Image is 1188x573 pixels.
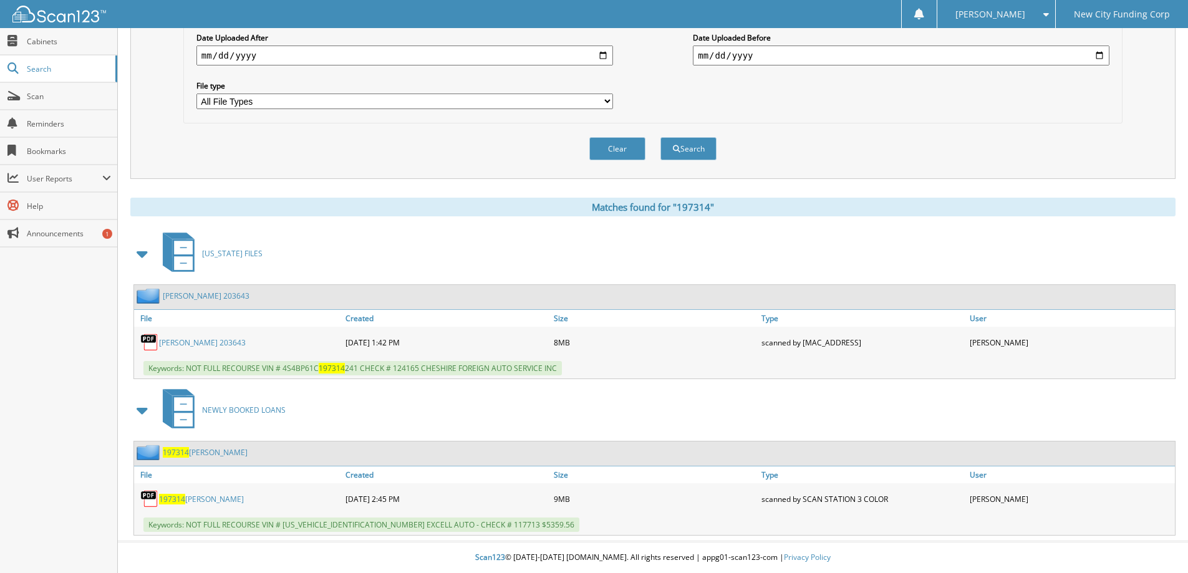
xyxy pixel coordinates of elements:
[134,310,342,327] a: File
[342,310,551,327] a: Created
[758,310,967,327] a: Type
[551,310,759,327] a: Size
[159,494,244,504] a: 197314[PERSON_NAME]
[134,466,342,483] a: File
[758,330,967,355] div: scanned by [MAC_ADDRESS]
[693,32,1109,43] label: Date Uploaded Before
[1074,11,1170,18] span: New City Funding Corp
[589,137,645,160] button: Clear
[159,337,246,348] a: [PERSON_NAME] 203643
[551,330,759,355] div: 8MB
[140,333,159,352] img: PDF.png
[551,486,759,511] div: 9MB
[163,291,249,301] a: [PERSON_NAME] 203643
[27,201,111,211] span: Help
[196,32,613,43] label: Date Uploaded After
[143,518,579,532] span: Keywords: NOT FULL RECOURSE VIN # [US_VEHICLE_IDENTIFICATION_NUMBER] EXCELL AUTO - CHECK # 117713...
[660,137,717,160] button: Search
[758,466,967,483] a: Type
[967,486,1175,511] div: [PERSON_NAME]
[196,46,613,65] input: start
[27,173,102,184] span: User Reports
[163,447,189,458] span: 197314
[137,288,163,304] img: folder2.png
[159,494,185,504] span: 197314
[140,489,159,508] img: PDF.png
[102,229,112,239] div: 1
[27,91,111,102] span: Scan
[967,310,1175,327] a: User
[551,466,759,483] a: Size
[137,445,163,460] img: folder2.png
[12,6,106,22] img: scan123-logo-white.svg
[163,447,248,458] a: 197314[PERSON_NAME]
[118,542,1188,573] div: © [DATE]-[DATE] [DOMAIN_NAME]. All rights reserved | appg01-scan123-com |
[967,330,1175,355] div: [PERSON_NAME]
[202,405,286,415] span: NEWLY BOOKED LOANS
[342,466,551,483] a: Created
[319,363,345,373] span: 197314
[196,80,613,91] label: File type
[27,146,111,156] span: Bookmarks
[130,198,1176,216] div: Matches found for "197314"
[143,361,562,375] span: Keywords: NOT FULL RECOURSE VIN # 4S4BP61C 241 CHECK # 124165 CHESHIRE FOREIGN AUTO SERVICE INC
[27,64,109,74] span: Search
[27,36,111,47] span: Cabinets
[955,11,1025,18] span: [PERSON_NAME]
[155,229,263,278] a: [US_STATE] FILES
[342,486,551,511] div: [DATE] 2:45 PM
[784,552,831,562] a: Privacy Policy
[342,330,551,355] div: [DATE] 1:42 PM
[202,248,263,259] span: [US_STATE] FILES
[758,486,967,511] div: scanned by SCAN STATION 3 COLOR
[475,552,505,562] span: Scan123
[27,228,111,239] span: Announcements
[693,46,1109,65] input: end
[27,118,111,129] span: Reminders
[967,466,1175,483] a: User
[155,385,286,435] a: NEWLY BOOKED LOANS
